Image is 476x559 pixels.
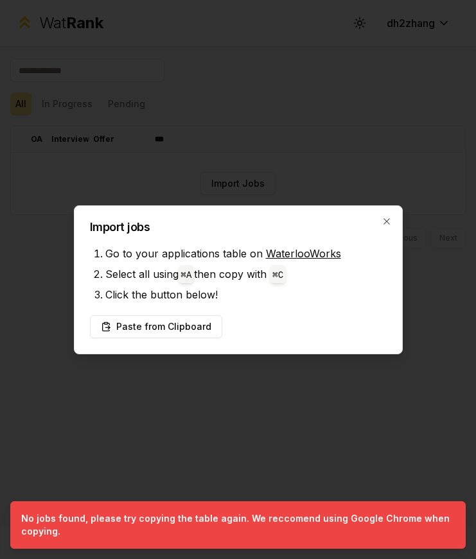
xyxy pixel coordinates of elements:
[90,221,387,233] h2: Import jobs
[90,315,222,338] button: Paste from Clipboard
[105,284,387,305] li: Click the button below!
[266,247,341,260] a: WaterlooWorks
[181,270,192,280] code: ⌘ A
[21,512,450,538] div: No jobs found, please try copying the table again. We reccomend using Google Chrome when copying.
[105,243,387,264] li: Go to your applications table on
[272,270,283,280] code: ⌘ C
[105,264,387,284] li: Select all using then copy with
